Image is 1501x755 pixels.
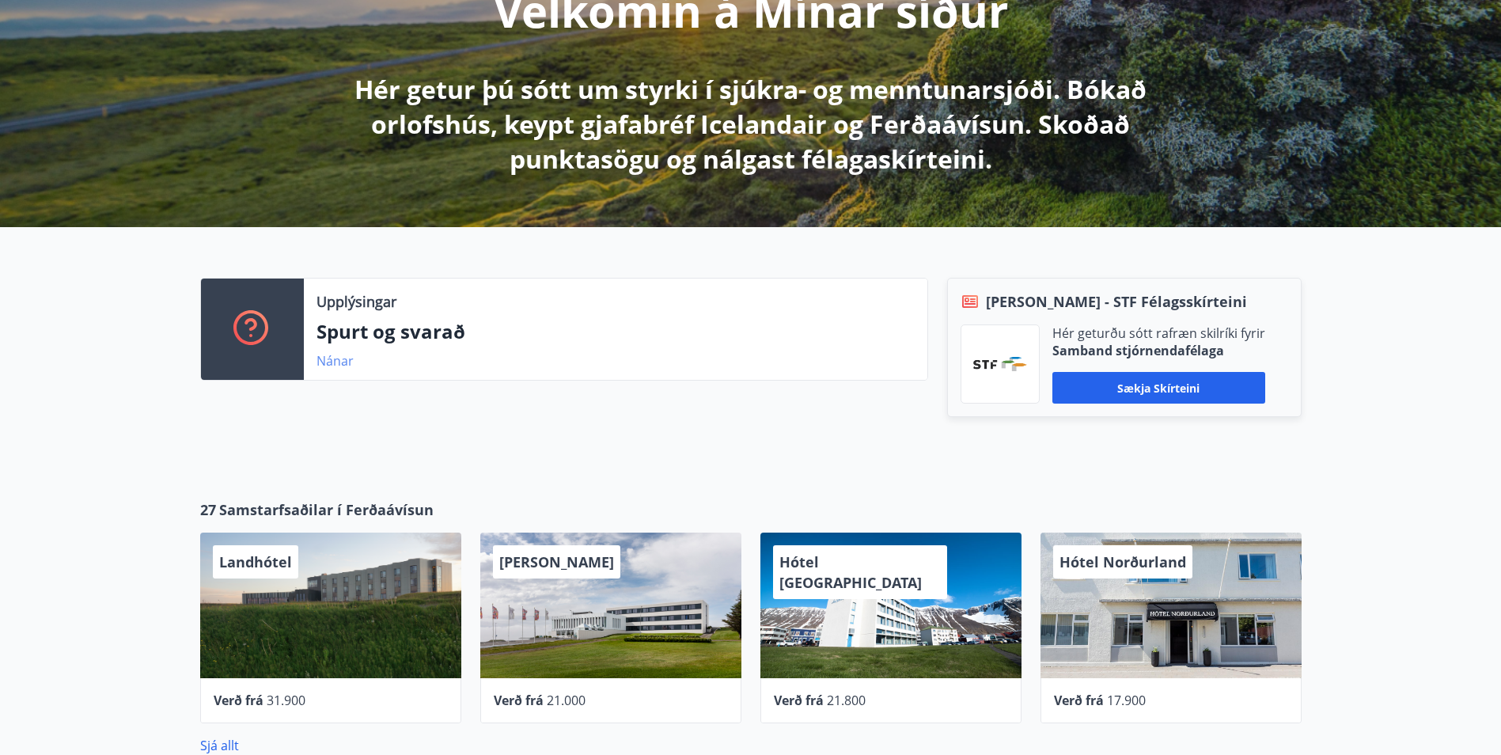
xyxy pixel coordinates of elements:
span: 31.900 [267,692,305,709]
button: Sækja skírteini [1052,372,1265,404]
a: Sjá allt [200,737,239,754]
p: Samband stjórnendafélaga [1052,342,1265,359]
a: Nánar [316,352,354,370]
span: Verð frá [774,692,824,709]
span: 21.800 [827,692,866,709]
span: 27 [200,499,216,520]
span: Hótel [GEOGRAPHIC_DATA] [779,552,922,592]
p: Hér geturðu sótt rafræn skilríki fyrir [1052,324,1265,342]
span: Verð frá [214,692,263,709]
span: Samstarfsaðilar í Ferðaávísun [219,499,434,520]
span: Hótel Norðurland [1059,552,1186,571]
span: 21.000 [547,692,586,709]
span: Verð frá [494,692,544,709]
span: Verð frá [1054,692,1104,709]
span: [PERSON_NAME] [499,552,614,571]
p: Hér getur þú sótt um styrki í sjúkra- og menntunarsjóði. Bókað orlofshús, keypt gjafabréf Iceland... [333,72,1169,176]
img: vjCaq2fThgY3EUYqSgpjEiBg6WP39ov69hlhuPVN.png [973,357,1027,371]
p: Spurt og svarað [316,318,915,345]
span: 17.900 [1107,692,1146,709]
span: [PERSON_NAME] - STF Félagsskírteini [986,291,1247,312]
p: Upplýsingar [316,291,396,312]
span: Landhótel [219,552,292,571]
